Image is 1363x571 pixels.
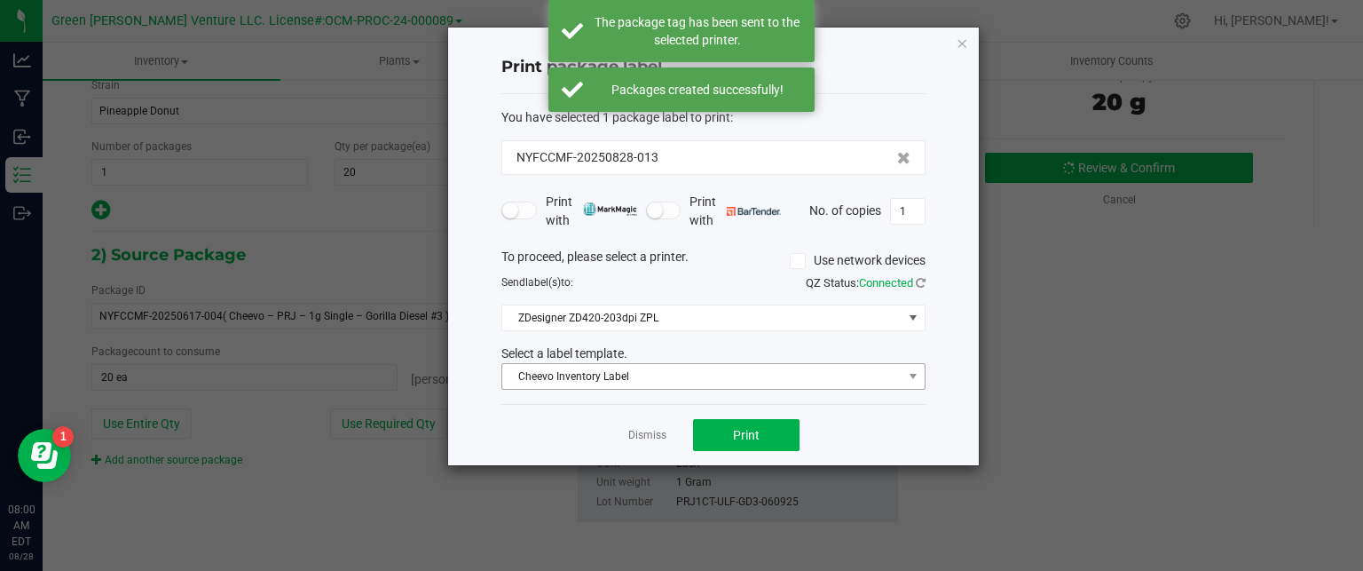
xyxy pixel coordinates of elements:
[516,148,658,167] span: NYFCCMF-20250828-013
[593,13,801,49] div: The package tag has been sent to the selected printer.
[809,202,881,217] span: No. of copies
[790,251,926,270] label: Use network devices
[525,276,561,289] span: label(s)
[501,108,926,127] div: :
[502,364,902,389] span: Cheevo Inventory Label
[488,248,939,274] div: To proceed, please select a printer.
[583,202,637,216] img: mark_magic_cybra.png
[593,81,801,99] div: Packages created successfully!
[488,345,939,363] div: Select a label template.
[18,429,71,482] iframe: Resource center
[693,419,800,451] button: Print
[806,276,926,289] span: QZ Status:
[628,428,666,443] a: Dismiss
[501,276,573,289] span: Send to:
[689,193,781,230] span: Print with
[859,276,913,289] span: Connected
[501,56,926,79] h4: Print package label
[546,193,637,230] span: Print with
[727,207,781,216] img: bartender.png
[501,110,730,124] span: You have selected 1 package label to print
[502,305,902,330] span: ZDesigner ZD420-203dpi ZPL
[52,426,74,448] iframe: Resource center unread badge
[733,428,760,442] span: Print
